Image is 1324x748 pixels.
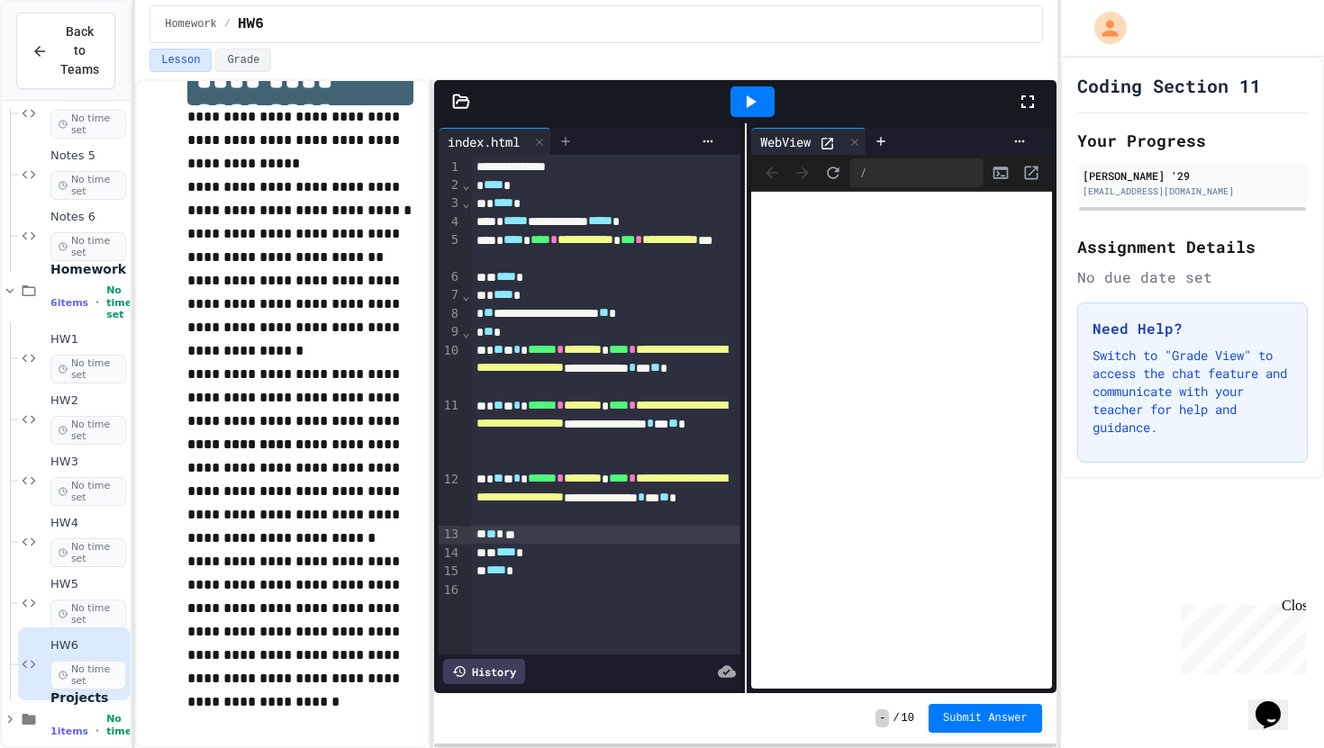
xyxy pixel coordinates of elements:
[50,171,126,200] span: No time set
[902,711,914,725] span: 10
[50,149,126,164] span: Notes 5
[50,297,88,309] span: 6 items
[439,305,461,323] div: 8
[820,159,847,186] button: Refresh
[439,268,461,286] div: 6
[929,704,1042,733] button: Submit Answer
[1093,318,1292,339] h3: Need Help?
[50,538,126,567] span: No time set
[461,288,470,302] span: Fold line
[215,49,271,72] button: Grade
[1018,159,1045,186] button: Open in new tab
[461,195,470,210] span: Fold line
[893,711,899,725] span: /
[751,192,1052,689] iframe: Web Preview
[1077,128,1308,153] h2: Your Progress
[758,159,785,186] span: Back
[50,599,126,628] span: No time set
[439,194,461,212] div: 3
[439,286,461,304] div: 7
[238,14,264,35] span: HW6
[50,355,126,383] span: No time set
[7,7,124,114] div: Chat with us now!Close
[439,526,461,544] div: 13
[95,295,99,310] span: •
[461,177,470,192] span: Fold line
[1077,266,1308,288] div: No due date set
[1077,234,1308,259] h2: Assignment Details
[751,132,820,151] div: WebView
[95,724,99,738] span: •
[789,159,816,186] span: Forward
[439,397,461,471] div: 11
[875,709,889,727] span: -
[50,210,126,225] span: Notes 6
[1075,7,1131,49] div: My Account
[50,477,126,506] span: No time set
[50,516,126,531] span: HW4
[439,342,461,397] div: 10
[439,323,461,341] div: 9
[150,49,212,72] button: Lesson
[850,158,984,187] div: /
[1093,347,1292,437] p: Switch to "Grade View" to access the chat feature and communicate with your teacher for help and ...
[50,725,88,737] span: 1 items
[987,159,1014,186] button: Console
[1174,598,1306,674] iframe: chat widget
[443,659,525,684] div: History
[1083,167,1302,184] div: [PERSON_NAME] '29
[50,332,126,347] span: HW1
[50,261,126,277] span: Homework
[439,176,461,194] div: 2
[751,128,866,155] div: WebView
[943,711,1028,725] span: Submit Answer
[50,455,126,470] span: HW3
[439,128,551,155] div: index.html
[439,132,529,151] div: index.html
[50,661,126,689] span: No time set
[439,158,461,176] div: 1
[50,689,126,706] span: Projects
[50,638,126,653] span: HW6
[224,17,231,32] span: /
[461,325,470,339] span: Fold line
[439,545,461,563] div: 14
[106,284,131,320] span: No time set
[439,581,461,599] div: 16
[50,416,126,445] span: No time set
[439,213,461,231] div: 4
[50,393,126,409] span: HW2
[1248,676,1306,730] iframe: chat widget
[1083,185,1302,198] div: [EMAIL_ADDRESS][DOMAIN_NAME]
[1077,73,1261,98] h1: Coding Section 11
[59,23,100,79] span: Back to Teams
[439,563,461,581] div: 15
[50,232,126,261] span: No time set
[439,471,461,526] div: 12
[16,13,115,89] button: Back to Teams
[50,110,126,139] span: No time set
[439,231,461,268] div: 5
[50,577,126,592] span: HW5
[165,17,217,32] span: Homework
